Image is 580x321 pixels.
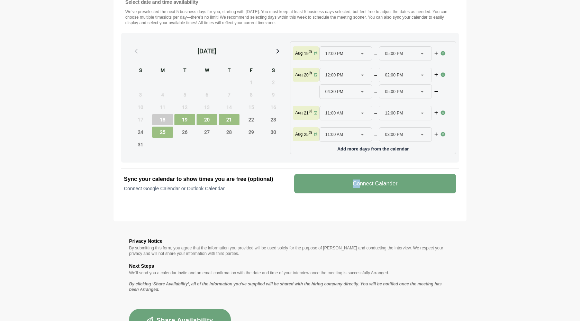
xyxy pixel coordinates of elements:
sup: th [309,130,312,135]
span: 11:00 AM [325,128,343,141]
span: Thursday, August 14, 2025 [219,102,239,113]
div: W [197,66,217,75]
span: Tuesday, August 26, 2025 [174,127,195,138]
span: Saturday, August 2, 2025 [263,77,284,88]
p: We’ll send you a calendar invite and an email confirmation with the date and time of your intervi... [129,270,451,276]
span: Monday, August 18, 2025 [152,114,173,125]
span: Monday, August 4, 2025 [152,89,173,100]
strong: 25 [304,132,308,137]
span: Tuesday, August 12, 2025 [174,102,195,113]
span: 12:00 PM [325,68,343,82]
span: Saturday, August 30, 2025 [263,127,284,138]
span: Sunday, August 24, 2025 [130,127,151,138]
p: Connect Google Calendar or Outlook Calendar [124,185,286,192]
v-button: Connect Calander [294,174,456,193]
sup: th [309,71,312,75]
span: Wednesday, August 13, 2025 [197,102,217,113]
sup: st [309,109,312,113]
span: Tuesday, August 19, 2025 [174,114,195,125]
div: M [152,66,173,75]
span: Thursday, August 21, 2025 [219,114,239,125]
h2: Sync your calendar to show times you are free (optional) [124,175,286,183]
div: T [219,66,239,75]
p: Add more days from the calendar [293,144,453,151]
div: S [263,66,284,75]
span: 05:00 PM [385,85,403,99]
span: 12:00 PM [325,47,343,61]
span: Monday, August 25, 2025 [152,127,173,138]
span: 11:00 AM [325,106,343,120]
div: T [174,66,195,75]
span: 03:00 PM [385,128,403,141]
span: Sunday, August 31, 2025 [130,139,151,150]
div: [DATE] [198,46,216,56]
h3: Privacy Notice [129,237,451,245]
span: Wednesday, August 27, 2025 [197,127,217,138]
strong: 20 [304,73,308,77]
span: 05:00 PM [385,47,403,61]
p: Aug [295,51,302,56]
h3: Next Steps [129,262,451,270]
div: S [130,66,151,75]
p: Aug [295,131,302,137]
span: Sunday, August 10, 2025 [130,102,151,113]
span: Saturday, August 23, 2025 [263,114,284,125]
span: Thursday, August 28, 2025 [219,127,239,138]
div: F [241,66,262,75]
span: 04:30 PM [325,85,343,99]
p: By clicking ‘Share Availability’, all of the information you’ve supplied will be shared with the ... [129,281,451,292]
span: Friday, August 29, 2025 [241,127,262,138]
p: We’ve preselected the next 5 business days for you, starting with [DATE]. You must keep at least ... [125,9,455,26]
span: Friday, August 1, 2025 [241,77,262,88]
span: Tuesday, August 5, 2025 [174,89,195,100]
span: Saturday, August 16, 2025 [263,102,284,113]
strong: 19 [304,51,308,56]
span: Friday, August 15, 2025 [241,102,262,113]
p: Aug [295,110,302,116]
span: Saturday, August 9, 2025 [263,89,284,100]
p: By submitting this form, you agree that the information you provided will be used solely for the ... [129,245,451,256]
span: Sunday, August 3, 2025 [130,89,151,100]
span: Friday, August 22, 2025 [241,114,262,125]
p: Aug [295,72,302,77]
span: 02:00 PM [385,68,403,82]
span: 12:00 PM [385,106,403,120]
span: Friday, August 8, 2025 [241,89,262,100]
span: Thursday, August 7, 2025 [219,89,239,100]
span: Wednesday, August 20, 2025 [197,114,217,125]
span: Wednesday, August 6, 2025 [197,89,217,100]
span: Sunday, August 17, 2025 [130,114,151,125]
strong: 21 [304,111,308,116]
span: Monday, August 11, 2025 [152,102,173,113]
sup: th [309,49,312,54]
